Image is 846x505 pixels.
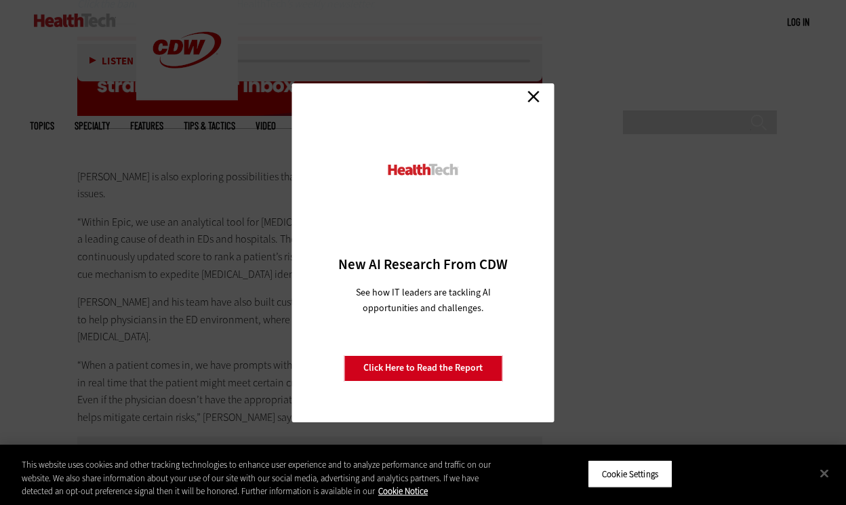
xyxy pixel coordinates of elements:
[344,355,502,381] a: Click Here to Read the Report
[588,460,672,488] button: Cookie Settings
[340,285,507,316] p: See how IT leaders are tackling AI opportunities and challenges.
[378,485,428,497] a: More information about your privacy
[22,458,508,498] div: This website uses cookies and other tracking technologies to enhance user experience and to analy...
[316,255,531,274] h3: New AI Research From CDW
[523,87,544,107] a: Close
[386,163,460,177] img: HealthTech_0.png
[809,458,839,488] button: Close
